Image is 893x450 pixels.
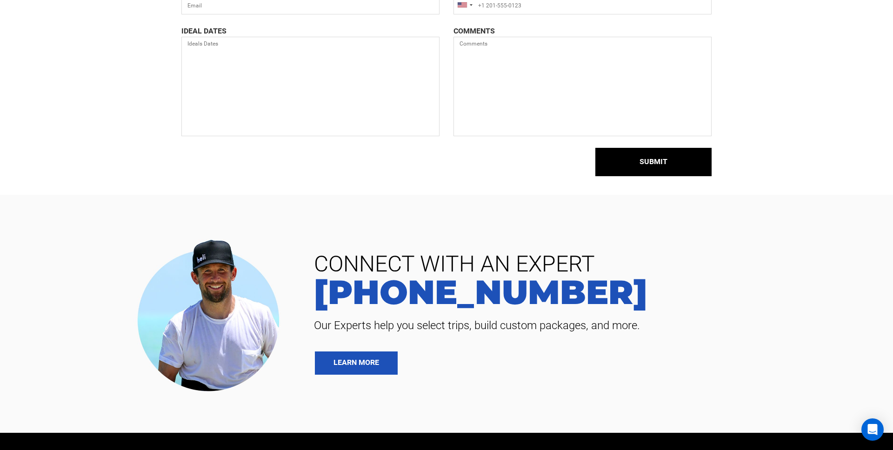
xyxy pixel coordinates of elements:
[861,418,884,441] div: Open Intercom Messenger
[307,275,879,309] a: [PHONE_NUMBER]
[595,148,712,176] button: SUBMIT
[181,26,227,37] label: IDEAL DATES
[315,351,398,375] a: LEARN MORE
[453,26,495,37] label: COMMENTS
[307,318,879,333] span: Our Experts help you select trips, build custom packages, and more.
[130,232,293,396] img: contact our team
[307,253,879,275] span: CONNECT WITH AN EXPERT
